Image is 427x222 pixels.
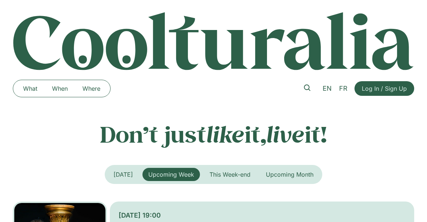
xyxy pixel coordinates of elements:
a: Where [75,83,108,94]
em: live [266,119,305,149]
a: What [16,83,45,94]
a: FR [335,83,351,94]
em: like [206,119,245,149]
span: [DATE] [114,171,133,178]
a: EN [319,83,335,94]
nav: Menu [16,83,108,94]
span: EN [323,84,332,92]
span: This Week-end [209,171,250,178]
p: Don’t just it, it! [13,121,414,147]
span: FR [339,84,348,92]
div: [DATE] 19:00 [119,210,405,220]
span: Log In / Sign Up [362,84,407,93]
span: Upcoming Week [148,171,194,178]
a: Log In / Sign Up [354,81,414,96]
a: When [45,83,75,94]
span: Upcoming Month [266,171,313,178]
